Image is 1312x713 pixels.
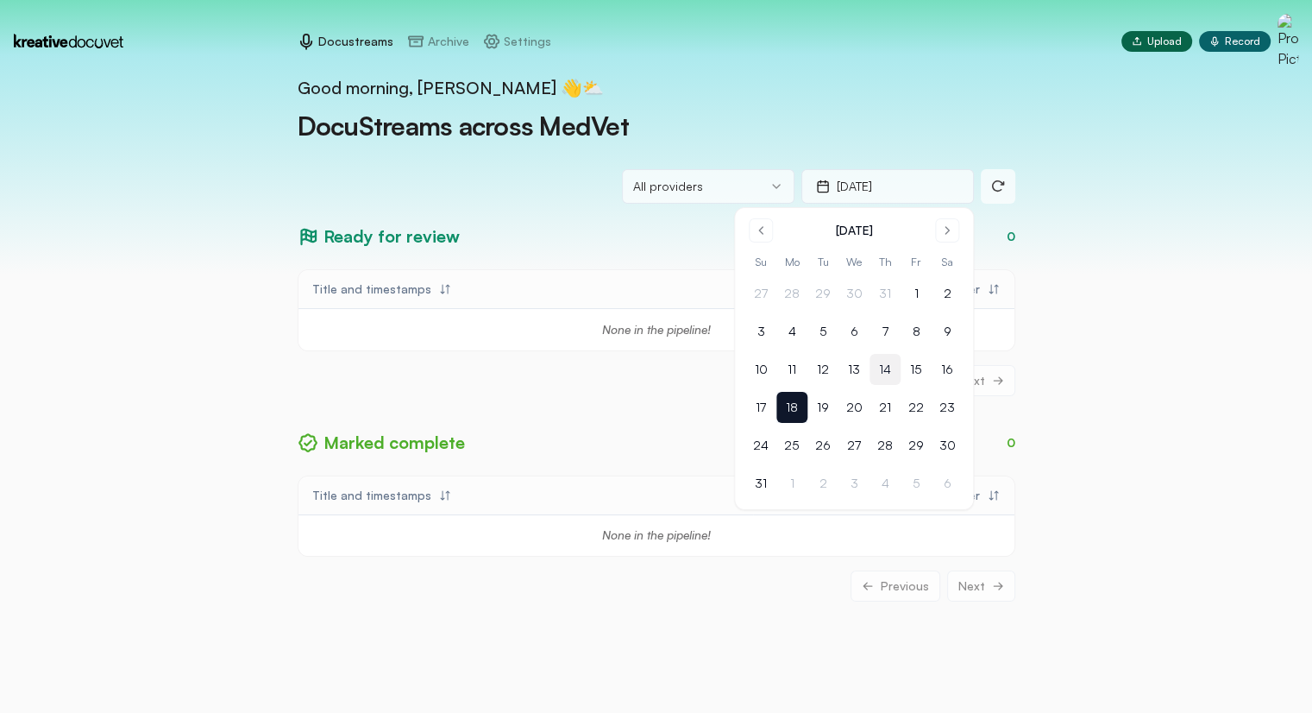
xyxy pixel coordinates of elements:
th: Monday [776,253,807,271]
button: 27 [838,430,869,461]
button: 21 [869,392,901,423]
button: 13 [838,354,869,385]
td: None in the pipeline! [298,514,1014,556]
button: 23 [932,392,963,423]
button: 10 [745,354,776,385]
button: 14 [869,354,901,385]
span: Ready for review [323,224,460,249]
button: 24 [745,430,776,461]
th: Tuesday [807,253,838,271]
button: 2 [807,468,838,499]
button: 20 [838,392,869,423]
button: 1 [901,278,932,309]
button: 29 [901,430,932,461]
button: 26 [807,430,838,461]
button: 22 [901,392,932,423]
p: Archive [428,33,469,50]
button: Title and timestamps [302,274,462,305]
p: Settings [504,33,551,50]
td: None in the pipeline! [298,309,1014,350]
a: Settings [483,33,551,50]
img: Profile Picture [1277,14,1298,69]
button: 8 [901,316,932,347]
button: Record [1199,31,1271,52]
button: 29 [807,278,838,309]
p: Good morning, [PERSON_NAME] 👋⛅ [298,76,1015,100]
button: 6 [838,316,869,347]
p: Docustreams [318,33,393,50]
p: 0 [1007,228,1015,245]
button: 18 [776,392,807,423]
button: 31 [869,278,901,309]
button: Go to previous month [749,218,773,243]
button: 7 [869,316,901,347]
button: 4 [869,468,901,499]
button: 11 [776,354,807,385]
span: MedVet [539,110,629,142]
button: 4 [776,316,807,347]
a: Docustreams [298,33,393,50]
p: [DATE] [837,178,872,195]
a: Archive [407,33,469,50]
button: 3 [745,316,776,347]
button: 5 [807,316,838,347]
button: 9 [932,316,963,347]
button: [DATE] [801,169,974,204]
span: Upload [1147,35,1182,48]
button: 6 [932,468,963,499]
button: 19 [807,392,838,423]
button: 15 [901,354,932,385]
th: Thursday [869,253,901,271]
button: 12 [807,354,838,385]
button: 5 [901,468,932,499]
button: 3 [838,468,869,499]
span: Marked complete [323,431,465,455]
th: Friday [901,253,932,271]
button: 17 [745,392,776,423]
p: 0 [1007,434,1015,451]
th: Wednesday [838,253,869,271]
button: 30 [838,278,869,309]
button: 27 [745,278,776,309]
button: Title and timestamps [302,480,462,511]
button: 16 [932,354,963,385]
th: Sunday [745,253,776,271]
button: 28 [776,278,807,309]
button: 25 [776,430,807,461]
button: 2 [932,278,963,309]
button: 1 [776,468,807,499]
button: 30 [932,430,963,461]
div: [DATE] [836,222,873,239]
button: Upload [1121,31,1192,52]
th: Saturday [932,253,963,271]
span: Record [1225,35,1260,48]
button: 31 [745,468,776,499]
button: Go to next month [935,218,959,243]
button: 28 [869,430,901,461]
h1: DocuStreams across [298,100,1015,142]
